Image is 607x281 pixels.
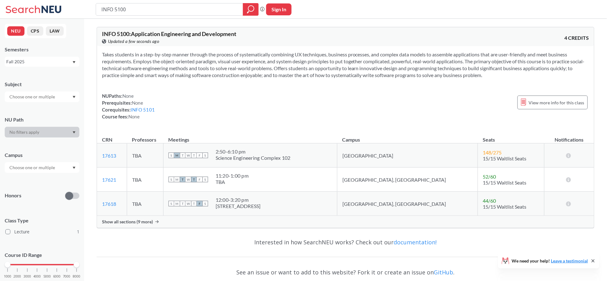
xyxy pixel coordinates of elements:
td: [GEOGRAPHIC_DATA], [GEOGRAPHIC_DATA] [337,192,478,216]
span: T [180,153,185,158]
input: Class, professor, course number, "phrase" [101,4,239,15]
span: 6000 [53,275,61,278]
span: S [169,177,174,182]
span: INFO 5100 : Application Engineering and Development [102,30,236,37]
span: 3000 [24,275,31,278]
th: Professors [127,130,164,143]
span: 52 / 60 [483,174,496,180]
span: W [185,177,191,182]
span: None [128,114,140,119]
svg: Dropdown arrow [73,131,76,134]
a: 17618 [102,201,116,207]
td: TBA [127,168,164,192]
span: 8000 [73,275,80,278]
span: F [197,153,202,158]
span: M [174,201,180,206]
div: 11:20 - 1:00 pm [216,173,249,179]
div: [STREET_ADDRESS] [216,203,261,209]
button: Sign In [266,3,292,15]
span: F [197,201,202,206]
span: S [169,201,174,206]
span: 5000 [43,275,51,278]
div: Interested in how SearchNEU works? Check out our [97,233,594,251]
span: None [132,100,143,106]
div: Fall 2025 [6,58,72,65]
span: S [202,153,208,158]
td: [GEOGRAPHIC_DATA] [337,143,478,168]
button: NEU [7,26,24,36]
button: LAW [46,26,64,36]
div: Dropdown arrow [5,127,79,138]
a: 17621 [102,177,116,183]
a: documentation! [394,238,437,246]
td: TBA [127,143,164,168]
span: S [169,153,174,158]
a: 17613 [102,153,116,159]
span: Updated a few seconds ago [108,38,159,45]
span: View more info for this class [529,99,584,107]
span: T [180,201,185,206]
p: Honors [5,192,21,199]
span: 1000 [4,275,11,278]
div: Subject [5,81,79,88]
td: [GEOGRAPHIC_DATA], [GEOGRAPHIC_DATA] [337,168,478,192]
span: T [191,153,197,158]
svg: Dropdown arrow [73,61,76,64]
div: NU Path [5,116,79,123]
span: M [174,177,180,182]
span: 7000 [63,275,71,278]
input: Choose one or multiple [6,164,59,171]
span: 148 / 275 [483,149,502,155]
span: T [180,177,185,182]
span: T [191,177,197,182]
span: 1 [77,228,79,235]
span: Class Type [5,217,79,224]
input: Choose one or multiple [6,93,59,101]
span: 15/15 Waitlist Seats [483,155,527,161]
a: INFO 5101 [131,107,155,112]
span: None [122,93,134,99]
div: 12:00 - 3:20 pm [216,197,261,203]
span: T [191,201,197,206]
div: Science Engineering Complex 102 [216,155,291,161]
th: Campus [337,130,478,143]
svg: Dropdown arrow [73,96,76,98]
span: S [202,177,208,182]
div: Dropdown arrow [5,91,79,102]
span: M [174,153,180,158]
p: Course ID Range [5,252,79,259]
th: Notifications [545,130,594,143]
span: S [202,201,208,206]
div: Fall 2025Dropdown arrow [5,57,79,67]
div: magnifying glass [243,3,259,16]
a: GitHub [434,268,454,276]
span: 15/15 Waitlist Seats [483,180,527,185]
span: F [197,177,202,182]
span: 44 / 60 [483,198,496,204]
div: TBA [216,179,249,185]
span: 2000 [13,275,21,278]
th: Meetings [163,130,337,143]
div: NUPaths: Prerequisites: Corequisites: Course fees: [102,92,155,120]
section: Takes students in a step-by-step manner through the process of systematically combining UX techni... [102,51,589,79]
div: CRN [102,136,112,143]
label: Lecture [5,228,79,236]
button: CPS [27,26,43,36]
span: 4000 [33,275,41,278]
div: Semesters [5,46,79,53]
svg: magnifying glass [247,5,255,14]
svg: Dropdown arrow [73,167,76,169]
th: Seats [478,130,544,143]
div: 2:50 - 6:10 pm [216,148,291,155]
a: Leave a testimonial [551,258,588,263]
div: Dropdown arrow [5,162,79,173]
span: Show all sections (9 more) [102,219,153,225]
div: Show all sections (9 more) [97,216,594,228]
td: TBA [127,192,164,216]
span: We need your help! [512,259,588,263]
span: W [185,153,191,158]
span: W [185,201,191,206]
span: 15/15 Waitlist Seats [483,204,527,210]
div: Campus [5,152,79,159]
span: 4 CREDITS [565,34,589,41]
